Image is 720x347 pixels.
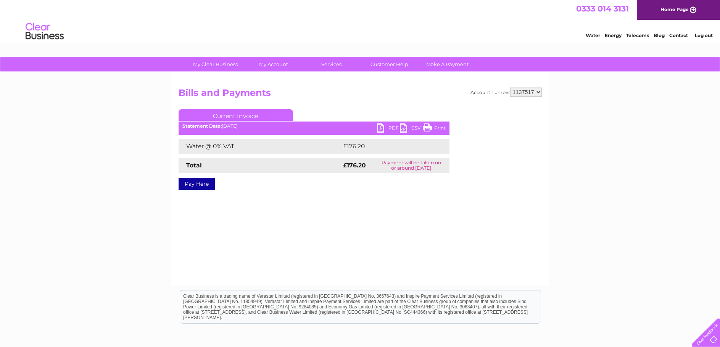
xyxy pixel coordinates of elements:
[470,88,542,97] div: Account number
[358,57,421,71] a: Customer Help
[377,123,400,135] a: PDF
[373,158,449,173] td: Payment will be taken on or around [DATE]
[605,32,622,38] a: Energy
[586,32,600,38] a: Water
[182,123,222,129] b: Statement Date:
[423,123,446,135] a: Print
[242,57,305,71] a: My Account
[400,123,423,135] a: CSV
[626,32,649,38] a: Telecoms
[25,20,64,43] img: logo.png
[184,57,247,71] a: My Clear Business
[179,178,215,190] a: Pay Here
[186,162,202,169] strong: Total
[179,109,293,121] a: Current Invoice
[669,32,688,38] a: Contact
[179,139,341,154] td: Water @ 0% VAT
[300,57,363,71] a: Services
[179,88,542,102] h2: Bills and Payments
[180,4,541,37] div: Clear Business is a trading name of Verastar Limited (registered in [GEOGRAPHIC_DATA] No. 3667643...
[695,32,713,38] a: Log out
[416,57,479,71] a: Make A Payment
[576,4,629,13] a: 0333 014 3131
[343,162,366,169] strong: £176.20
[341,139,435,154] td: £176.20
[654,32,665,38] a: Blog
[179,123,449,129] div: [DATE]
